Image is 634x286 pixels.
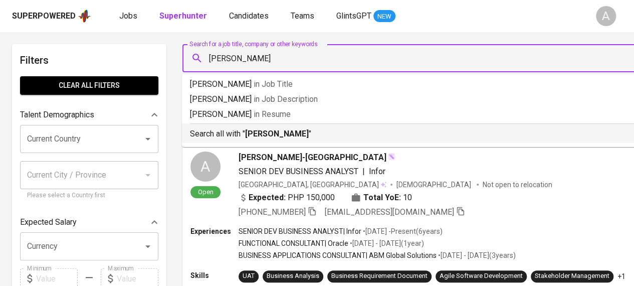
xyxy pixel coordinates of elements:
div: UAT [243,271,255,281]
p: Skills [190,270,239,280]
b: [PERSON_NAME] [245,129,309,138]
a: Superhunter [159,10,209,23]
img: magic_wand.svg [387,153,395,161]
a: Teams [291,10,316,23]
span: Candidates [229,11,269,21]
p: • [DATE] - Present ( 6 years ) [361,226,443,236]
span: GlintsGPT [336,11,371,21]
div: Business Requirement Document [331,271,428,281]
span: in Resume [254,109,291,119]
span: [EMAIL_ADDRESS][DOMAIN_NAME] [325,207,454,217]
div: Agile Software Development [440,271,523,281]
div: Talent Demographics [20,105,158,125]
span: Clear All filters [28,79,150,92]
span: SENIOR DEV BUSINESS ANALYST [239,167,358,176]
b: Total YoE: [363,192,401,204]
p: • [DATE] - [DATE] ( 3 years ) [437,250,516,260]
span: in Job Title [254,79,293,89]
a: Jobs [119,10,139,23]
div: Superpowered [12,11,76,22]
span: [DEMOGRAPHIC_DATA] [396,180,473,190]
p: +1 [617,271,625,281]
a: Superpoweredapp logo [12,9,91,24]
span: Open [194,188,218,196]
a: Candidates [229,10,271,23]
span: in Job Description [254,94,318,104]
button: Open [141,132,155,146]
p: Experiences [190,226,239,236]
a: GlintsGPT NEW [336,10,395,23]
div: A [596,6,616,26]
div: A [190,152,221,182]
h6: Filters [20,52,158,68]
p: Please select a Country first [27,191,151,201]
span: NEW [373,12,395,22]
span: [PHONE_NUMBER] [239,207,306,217]
p: • [DATE] - [DATE] ( 1 year ) [348,238,424,248]
p: FUNCTIONAL CONSULTANT | Oracle [239,238,348,248]
div: Stakeholder Management [535,271,609,281]
div: Business Analysis [267,271,319,281]
span: Teams [291,11,314,21]
div: Expected Salary [20,212,158,232]
p: SENIOR DEV BUSINESS ANALYST | Infor [239,226,361,236]
button: Clear All filters [20,76,158,95]
p: BUSINESS APPLICATIONS CONSULTANT | ABM Global Solutions [239,250,437,260]
p: Not open to relocation [483,180,552,190]
button: Open [141,239,155,253]
img: app logo [78,9,91,24]
div: [GEOGRAPHIC_DATA], [GEOGRAPHIC_DATA] [239,180,386,190]
b: Superhunter [159,11,207,21]
span: 10 [403,192,412,204]
span: Jobs [119,11,137,21]
div: PHP 150,000 [239,192,335,204]
p: Talent Demographics [20,109,94,121]
span: Infor [369,167,385,176]
span: [PERSON_NAME]-[GEOGRAPHIC_DATA] [239,152,386,164]
b: Expected: [249,192,286,204]
p: Expected Salary [20,216,77,228]
span: | [362,166,365,178]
